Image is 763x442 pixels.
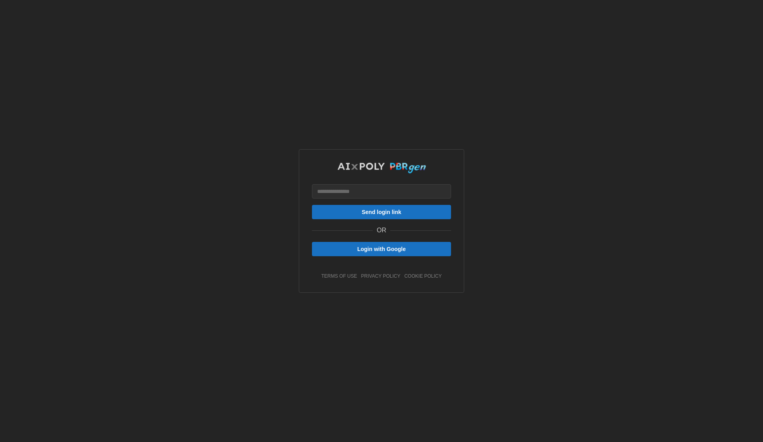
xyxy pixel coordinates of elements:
span: Send login link [362,205,401,219]
button: Login with Google [312,242,451,256]
button: Send login link [312,205,451,219]
span: Login with Google [357,242,406,256]
a: cookie policy [404,273,442,280]
a: privacy policy [361,273,401,280]
a: terms of use [321,273,357,280]
p: OR [377,226,386,236]
img: AIxPoly PBRgen [337,162,426,174]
